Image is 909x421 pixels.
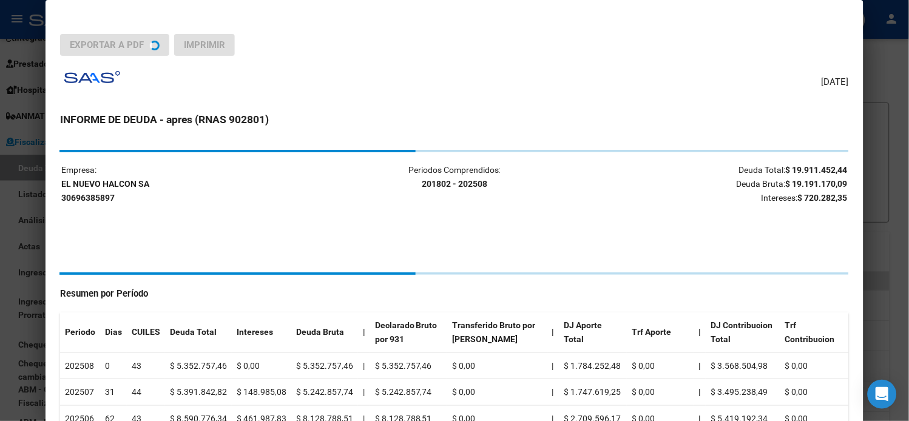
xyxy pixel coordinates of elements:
[547,352,559,379] td: |
[165,379,232,406] td: $ 5.391.842,82
[706,379,780,406] td: $ 3.495.238,49
[370,312,447,352] th: Declarado Bruto por 931
[627,379,694,406] td: $ 0,00
[100,352,127,379] td: 0
[70,39,144,50] span: Exportar a PDF
[786,165,848,175] strong: $ 19.911.452,44
[60,112,849,127] h3: INFORME DE DEUDA - apres (RNAS 902801)
[184,39,225,50] span: Imprimir
[447,352,547,379] td: $ 0,00
[559,352,627,379] td: $ 1.784.252,48
[127,352,165,379] td: 43
[370,352,447,379] td: $ 5.352.757,46
[694,312,706,352] th: |
[559,379,627,406] td: $ 1.747.619,25
[868,380,897,409] div: Open Intercom Messenger
[61,179,149,203] strong: EL NUEVO HALCON SA 30696385897
[165,352,232,379] td: $ 5.352.757,46
[547,379,559,406] td: |
[798,193,848,203] strong: $ 720.282,35
[324,163,586,191] p: Periodos Comprendidos:
[706,352,780,379] td: $ 3.568.504,98
[60,34,169,56] button: Exportar a PDF
[822,75,849,89] span: [DATE]
[100,312,127,352] th: Dias
[780,379,849,406] td: $ 0,00
[232,379,291,406] td: $ 148.985,08
[232,312,291,352] th: Intereses
[60,379,100,406] td: 202507
[370,379,447,406] td: $ 5.242.857,74
[358,352,370,379] td: |
[786,179,848,189] strong: $ 19.191.170,09
[60,352,100,379] td: 202508
[780,312,849,352] th: Trf Contribucion
[627,312,694,352] th: Trf Aporte
[127,312,165,352] th: CUILES
[706,312,780,352] th: DJ Contribucion Total
[422,179,487,189] strong: 201802 - 202508
[165,312,232,352] th: Deuda Total
[586,163,848,204] p: Deuda Total: Deuda Bruta: Intereses:
[100,379,127,406] td: 31
[447,312,547,352] th: Transferido Bruto por [PERSON_NAME]
[547,312,559,352] th: |
[447,379,547,406] td: $ 0,00
[291,352,358,379] td: $ 5.352.757,46
[780,352,849,379] td: $ 0,00
[60,312,100,352] th: Periodo
[358,379,370,406] td: |
[694,379,706,406] th: |
[127,379,165,406] td: 44
[232,352,291,379] td: $ 0,00
[358,312,370,352] th: |
[60,287,849,301] h4: Resumen por Período
[627,352,694,379] td: $ 0,00
[291,312,358,352] th: Deuda Bruta
[291,379,358,406] td: $ 5.242.857,74
[61,163,323,204] p: Empresa:
[559,312,627,352] th: DJ Aporte Total
[694,352,706,379] th: |
[174,34,235,56] button: Imprimir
